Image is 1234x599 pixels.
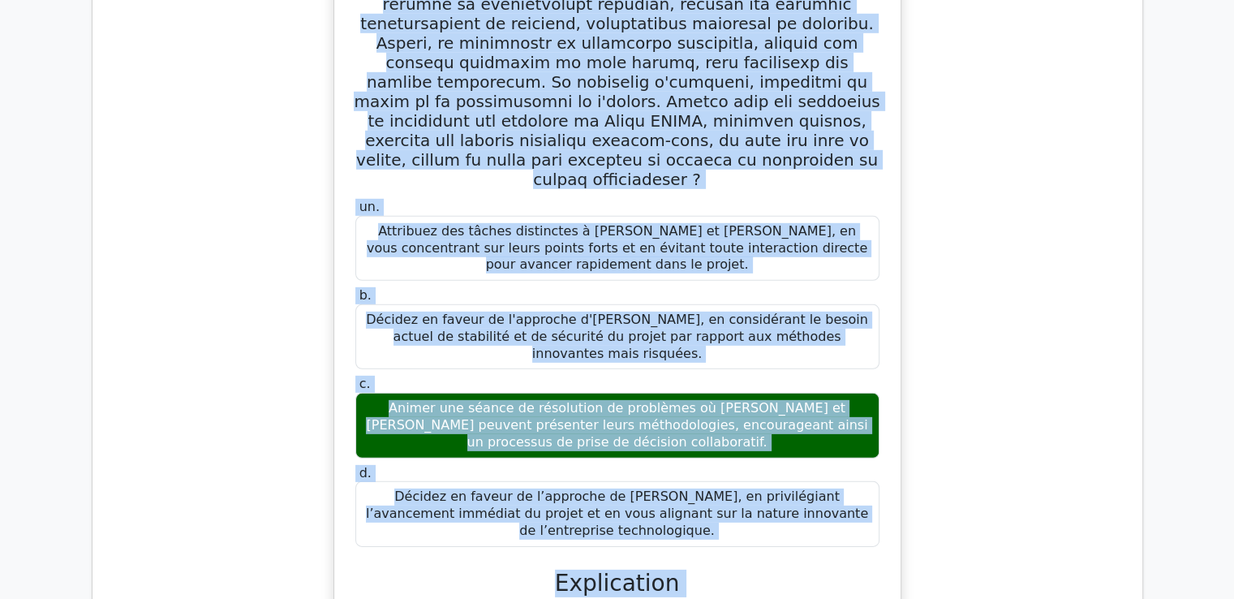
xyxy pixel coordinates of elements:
[359,465,372,480] font: d.
[359,287,372,303] font: b.
[366,312,868,361] font: Décidez en faveur de l'approche d'[PERSON_NAME], en considérant le besoin actuel de stabilité et ...
[359,199,380,214] font: un.
[366,489,868,538] font: Décidez en faveur de l’approche de [PERSON_NAME], en privilégiant l’avancement immédiat du projet...
[366,400,867,450] font: Animer une séance de résolution de problèmes où [PERSON_NAME] et [PERSON_NAME] peuvent présenter ...
[367,223,867,273] font: Attribuez des tâches distinctes à [PERSON_NAME] et [PERSON_NAME], en vous concentrant sur leurs p...
[555,570,680,597] font: Explication
[359,376,371,391] font: c.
